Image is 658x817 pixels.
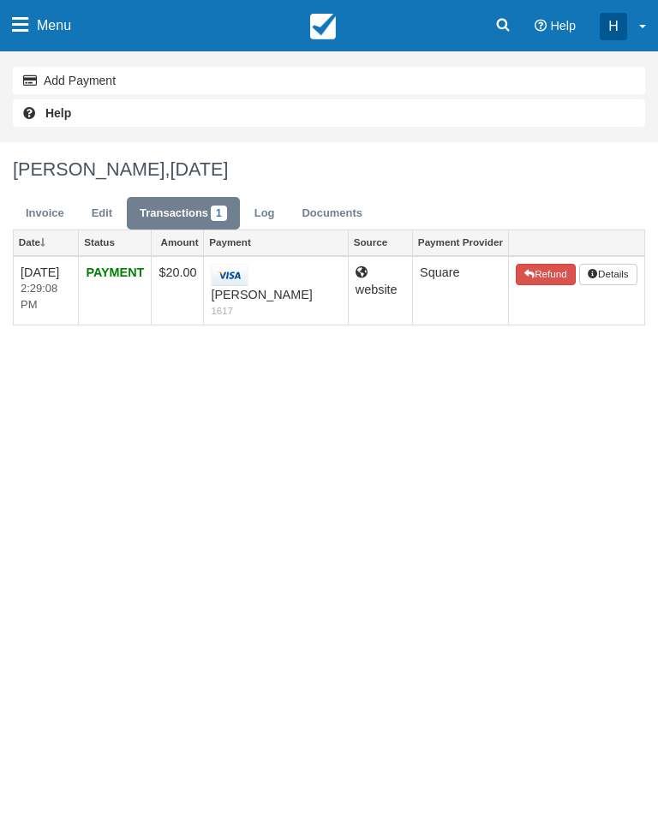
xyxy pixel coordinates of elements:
[79,197,125,230] a: Edit
[204,230,347,254] a: Payment
[204,256,348,325] td: [PERSON_NAME]
[152,230,203,254] a: Amount
[14,230,78,254] a: Date
[310,14,336,39] img: checkfront-main-nav-mini-logo.png
[86,265,144,279] strong: PAYMENT
[211,304,340,318] em: 1617
[289,197,375,230] a: Documents
[242,197,288,230] a: Log
[21,281,71,313] em: 2:29:08 PM
[13,197,77,230] a: Invoice
[348,256,412,325] td: website
[13,159,645,180] h1: [PERSON_NAME],
[170,158,228,180] span: [DATE]
[600,13,627,40] div: H
[45,106,71,120] b: Help
[14,256,79,325] td: [DATE]
[79,230,151,254] a: Status
[413,256,509,325] td: Square
[152,256,204,325] td: $20.00
[413,230,508,254] a: Payment Provider
[516,264,576,286] button: Refund
[349,230,412,254] a: Source
[535,20,547,32] i: Help
[13,67,645,94] a: Add Payment
[13,99,645,127] a: Help
[127,197,240,230] a: Transactions1
[579,264,637,286] button: Details
[550,19,576,33] span: Help
[211,206,227,221] span: 1
[211,264,248,287] img: visa.png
